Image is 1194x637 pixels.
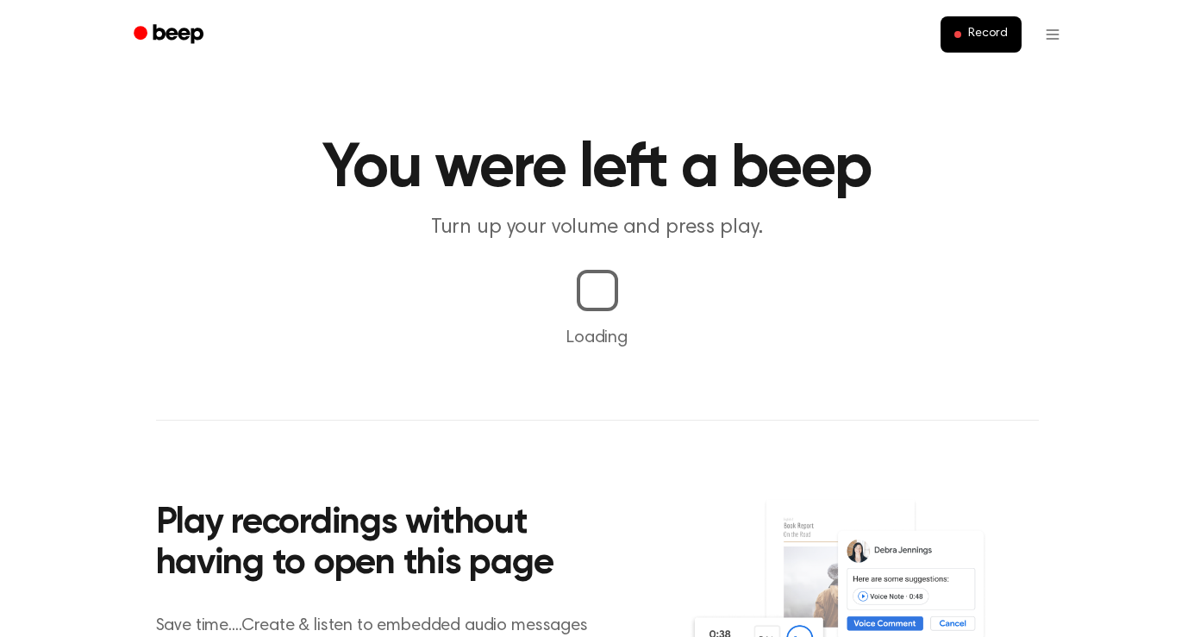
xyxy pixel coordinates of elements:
span: Record [968,27,1007,42]
p: Loading [21,325,1173,351]
p: Turn up your volume and press play. [266,214,928,242]
a: Beep [122,18,219,52]
button: Record [941,16,1021,53]
button: Open menu [1032,14,1073,55]
h2: Play recordings without having to open this page [156,503,621,585]
h1: You were left a beep [156,138,1039,200]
